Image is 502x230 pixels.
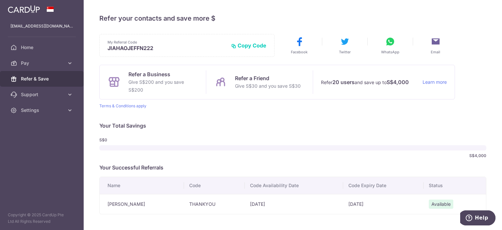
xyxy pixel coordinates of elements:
[343,177,424,194] th: Code Expiry Date
[381,49,399,55] span: WhatsApp
[99,103,146,108] a: Terms & Conditions apply
[332,78,355,86] strong: 20 users
[184,177,245,194] th: Code
[21,91,64,98] span: Support
[431,49,440,55] span: Email
[343,194,424,214] td: [DATE]
[416,36,455,55] button: Email
[108,40,226,45] p: My Referral Code
[21,60,64,66] span: Pay
[235,74,301,82] p: Refer a Friend
[15,5,28,10] span: Help
[108,45,226,51] p: JIAHAOJEFFN222
[21,107,64,114] span: Settings
[460,210,495,227] iframe: Opens a widget where you can find more information
[387,78,409,86] strong: S$4,000
[371,36,410,55] button: WhatsApp
[424,177,486,194] th: Status
[245,194,343,214] td: [DATE]
[326,36,364,55] button: Twitter
[128,78,198,94] p: Give S$200 and you save S$200
[99,122,486,130] p: Your Total Savings
[100,194,184,214] td: [PERSON_NAME]
[245,177,343,194] th: Code Availability Date
[99,137,133,143] span: S$0
[321,78,417,86] p: Refer and save up to
[21,76,64,82] span: Refer & Save
[291,49,308,55] span: Facebook
[235,82,301,90] p: Give S$30 and you save S$30
[231,42,266,49] button: Copy Code
[99,164,486,171] p: Your Successful Referrals
[339,49,351,55] span: Twitter
[184,194,245,214] td: THANKYOU
[10,23,73,29] p: [EMAIL_ADDRESS][DOMAIN_NAME]
[423,78,447,86] a: Learn more
[21,44,64,51] span: Home
[469,153,486,158] span: S$4,000
[280,36,319,55] button: Facebook
[100,177,184,194] th: Name
[99,13,486,24] h4: Refer your contacts and save more $
[128,70,198,78] p: Refer a Business
[8,5,40,13] img: CardUp
[429,200,453,209] span: Available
